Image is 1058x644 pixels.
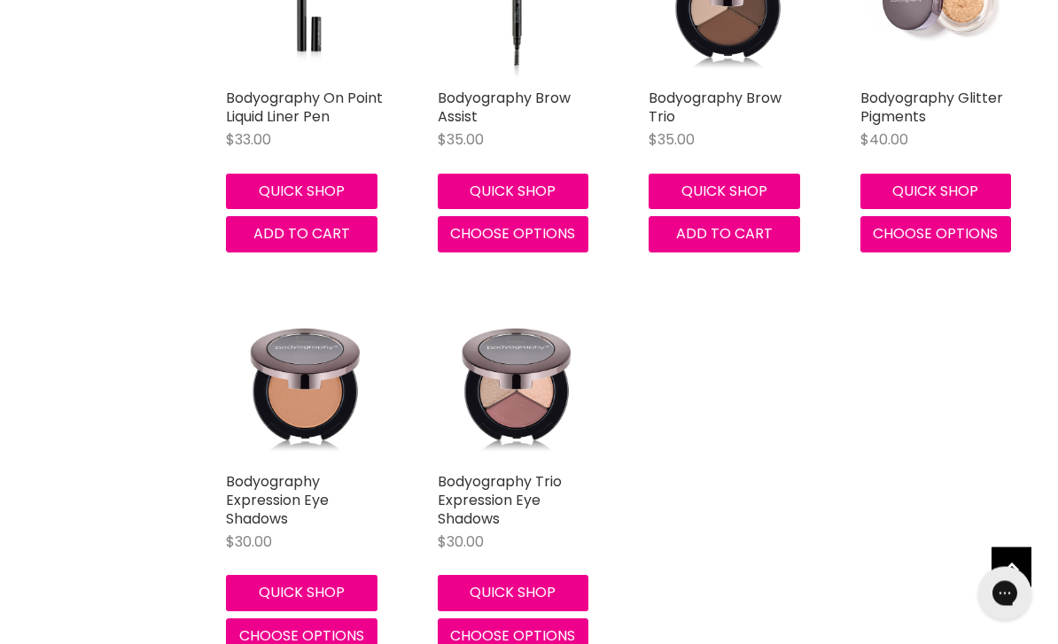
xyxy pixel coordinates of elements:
[649,175,800,210] button: Quick shop
[860,217,1012,252] button: Choose options
[253,224,350,244] span: Add to cart
[438,217,589,252] button: Choose options
[226,532,272,553] span: $30.00
[438,306,596,465] img: Bodyography Trio Expression Eye Shadows
[860,175,1012,210] button: Quick shop
[226,130,271,151] span: $33.00
[226,576,377,611] button: Quick shop
[226,175,377,210] button: Quick shop
[438,89,571,128] a: Bodyography Brow Assist
[860,89,1003,128] a: Bodyography Glitter Pigments
[969,561,1040,626] iframe: Gorgias live chat messenger
[860,130,908,151] span: $40.00
[226,217,377,252] button: Add to cart
[226,306,385,465] img: Bodyography Expression Eye Shadows
[450,224,575,244] span: Choose options
[649,89,782,128] a: Bodyography Brow Trio
[649,130,695,151] span: $35.00
[438,130,484,151] span: $35.00
[226,472,329,530] a: Bodyography Expression Eye Shadows
[226,89,383,128] a: Bodyography On Point Liquid Liner Pen
[438,472,562,530] a: Bodyography Trio Expression Eye Shadows
[438,576,589,611] button: Quick shop
[438,175,589,210] button: Quick shop
[438,532,484,553] span: $30.00
[649,217,800,252] button: Add to cart
[873,224,998,244] span: Choose options
[676,224,773,244] span: Add to cart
